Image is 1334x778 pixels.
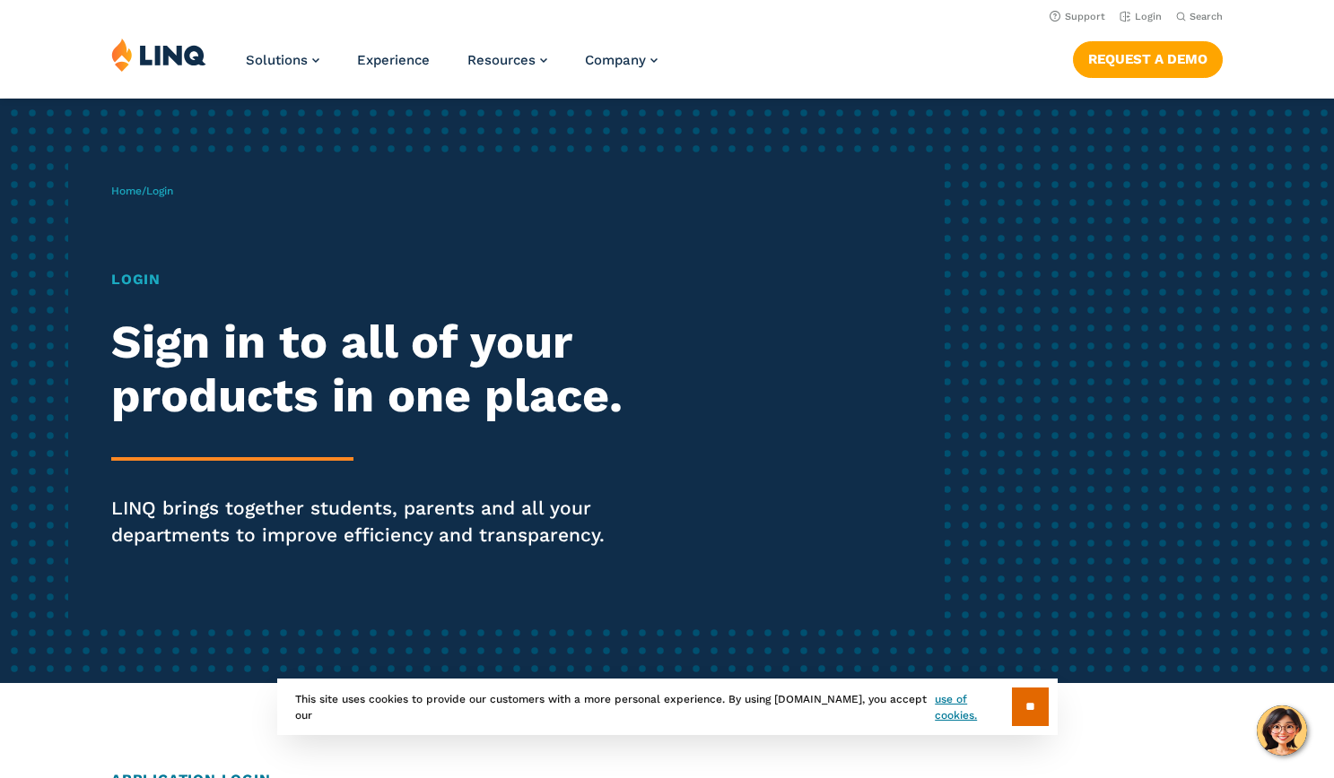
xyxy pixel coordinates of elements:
[246,52,319,68] a: Solutions
[111,495,625,549] p: LINQ brings together students, parents and all your departments to improve efficiency and transpa...
[277,679,1058,735] div: This site uses cookies to provide our customers with a more personal experience. By using [DOMAIN...
[357,52,430,68] a: Experience
[246,52,308,68] span: Solutions
[1120,11,1162,22] a: Login
[467,52,547,68] a: Resources
[585,52,658,68] a: Company
[935,691,1011,723] a: use of cookies.
[111,38,206,72] img: LINQ | K‑12 Software
[146,185,173,197] span: Login
[111,185,173,197] span: /
[111,316,625,423] h2: Sign in to all of your products in one place.
[246,38,658,97] nav: Primary Navigation
[111,269,625,290] h1: Login
[467,52,536,68] span: Resources
[585,52,646,68] span: Company
[1073,38,1223,77] nav: Button Navigation
[1050,11,1105,22] a: Support
[1190,11,1223,22] span: Search
[111,185,142,197] a: Home
[1257,705,1307,756] button: Hello, have a question? Let’s chat.
[1073,41,1223,77] a: Request a Demo
[1176,10,1223,23] button: Open Search Bar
